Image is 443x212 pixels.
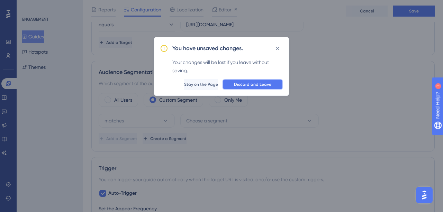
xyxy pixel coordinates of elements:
div: 1 [48,3,50,9]
div: Your changes will be lost if you leave without saving. [172,58,283,75]
h2: You have unsaved changes. [172,44,243,53]
iframe: UserGuiding AI Assistant Launcher [414,185,435,205]
span: Need Help? [16,2,43,10]
span: Stay on the Page [184,82,218,87]
span: Discard and Leave [234,82,271,87]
